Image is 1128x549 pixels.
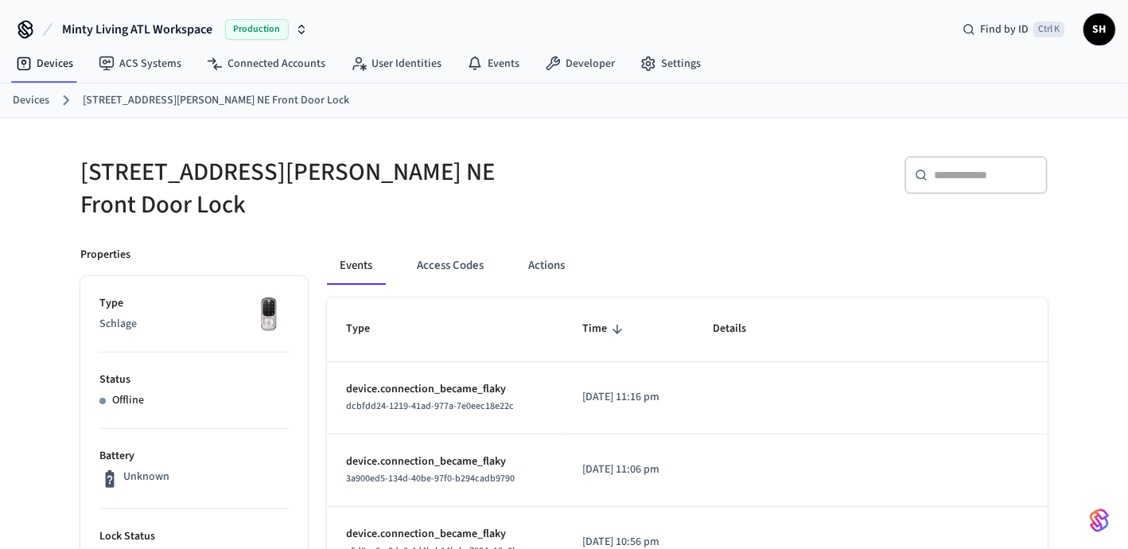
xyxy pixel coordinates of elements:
[99,372,289,388] p: Status
[80,156,554,221] h5: [STREET_ADDRESS][PERSON_NAME] NE Front Door Lock
[980,21,1029,37] span: Find by ID
[582,389,674,406] p: [DATE] 11:16 pm
[1033,21,1064,37] span: Ctrl K
[404,247,496,285] button: Access Codes
[950,15,1077,44] div: Find by IDCtrl K
[83,92,349,109] a: [STREET_ADDRESS][PERSON_NAME] NE Front Door Lock
[327,247,1048,285] div: ant example
[532,49,628,78] a: Developer
[582,461,674,478] p: [DATE] 11:06 pm
[99,295,289,312] p: Type
[112,392,144,409] p: Offline
[582,317,628,341] span: Time
[346,454,544,470] p: device.connection_became_flaky
[80,247,130,263] p: Properties
[346,472,515,485] span: 3a900ed5-134d-40be-97f0-b294cadb9790
[327,247,385,285] button: Events
[1085,15,1114,44] span: SH
[346,526,544,543] p: device.connection_became_flaky
[1083,14,1115,45] button: SH
[1090,508,1109,533] img: SeamLogoGradient.69752ec5.svg
[86,49,194,78] a: ACS Systems
[194,49,338,78] a: Connected Accounts
[628,49,714,78] a: Settings
[346,399,514,413] span: dcbfdd24-1219-41ad-977a-7e0eec18e22c
[99,316,289,333] p: Schlage
[713,317,767,341] span: Details
[62,20,212,39] span: Minty Living ATL Workspace
[346,317,391,341] span: Type
[249,295,289,335] img: Yale Assure Touchscreen Wifi Smart Lock, Satin Nickel, Front
[13,92,49,109] a: Devices
[99,528,289,545] p: Lock Status
[99,448,289,465] p: Battery
[225,19,289,40] span: Production
[454,49,532,78] a: Events
[3,49,86,78] a: Devices
[123,469,169,485] p: Unknown
[338,49,454,78] a: User Identities
[346,381,544,398] p: device.connection_became_flaky
[515,247,578,285] button: Actions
